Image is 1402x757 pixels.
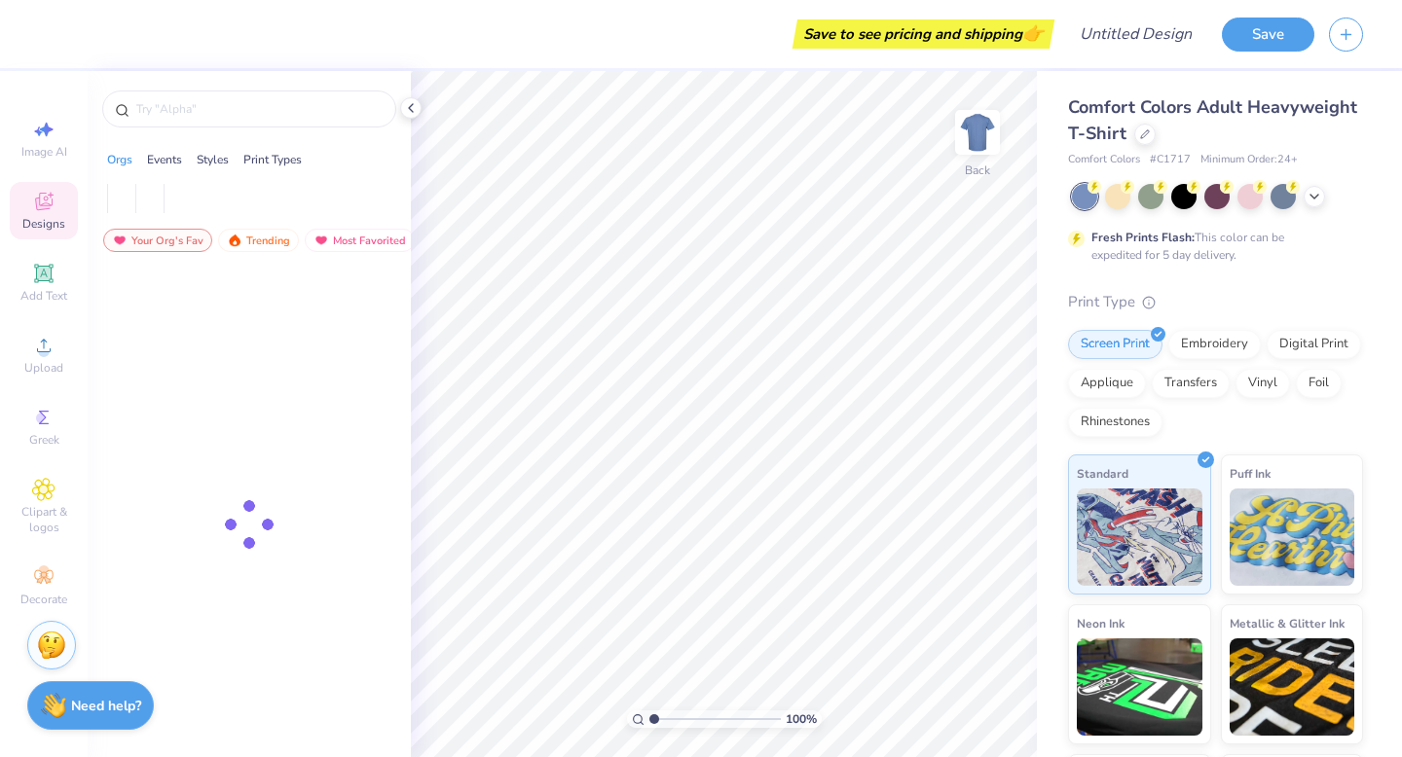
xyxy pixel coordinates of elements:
[1230,613,1345,633] span: Metallic & Glitter Ink
[1152,369,1230,398] div: Transfers
[1064,15,1207,54] input: Untitled Design
[21,144,67,160] span: Image AI
[1068,152,1140,168] span: Comfort Colors
[1200,152,1298,168] span: Minimum Order: 24 +
[22,216,65,232] span: Designs
[20,288,67,304] span: Add Text
[227,234,242,247] img: trending.gif
[29,432,59,448] span: Greek
[965,162,990,179] div: Back
[958,113,997,152] img: Back
[305,229,415,252] div: Most Favorited
[1267,330,1361,359] div: Digital Print
[1236,369,1290,398] div: Vinyl
[134,99,384,119] input: Try "Alpha"
[243,151,302,168] div: Print Types
[1230,463,1271,484] span: Puff Ink
[1091,229,1331,264] div: This color can be expedited for 5 day delivery.
[1168,330,1261,359] div: Embroidery
[786,710,817,728] span: 100 %
[797,19,1050,49] div: Save to see pricing and shipping
[314,234,329,247] img: most_fav.gif
[1222,18,1314,52] button: Save
[1068,369,1146,398] div: Applique
[1068,330,1162,359] div: Screen Print
[1068,95,1357,145] span: Comfort Colors Adult Heavyweight T-Shirt
[112,234,128,247] img: most_fav.gif
[1091,230,1195,245] strong: Fresh Prints Flash:
[1150,152,1191,168] span: # C1717
[1230,638,1355,736] img: Metallic & Glitter Ink
[1077,638,1202,736] img: Neon Ink
[24,360,63,376] span: Upload
[218,229,299,252] div: Trending
[103,229,212,252] div: Your Org's Fav
[1296,369,1342,398] div: Foil
[1022,21,1044,45] span: 👉
[1077,488,1202,586] img: Standard
[107,151,132,168] div: Orgs
[1230,488,1355,586] img: Puff Ink
[1068,291,1363,313] div: Print Type
[20,592,67,607] span: Decorate
[1077,463,1128,484] span: Standard
[147,151,182,168] div: Events
[1077,613,1125,633] span: Neon Ink
[10,504,78,535] span: Clipart & logos
[1068,408,1162,437] div: Rhinestones
[71,697,141,715] strong: Need help?
[197,151,229,168] div: Styles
